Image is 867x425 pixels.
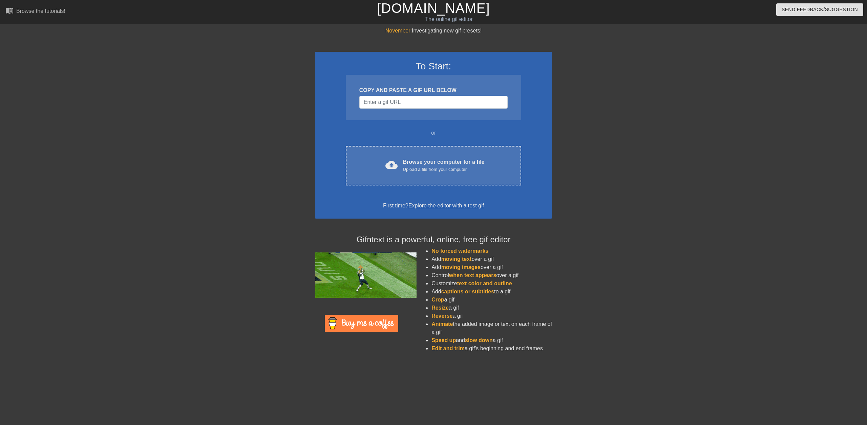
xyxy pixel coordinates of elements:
[776,3,863,16] button: Send Feedback/Suggestion
[408,203,484,208] a: Explore the editor with a test gif
[431,337,456,343] span: Speed up
[359,96,508,109] input: Username
[431,345,465,351] span: Edit and trim
[315,252,417,298] img: football_small.gif
[431,304,552,312] li: a gif
[292,15,605,23] div: The online gif editor
[457,281,512,286] span: text color and outline
[431,305,449,311] span: Resize
[324,61,543,72] h3: To Start:
[431,271,552,279] li: Control over a gif
[315,27,552,35] div: Investigating new gif presets!
[359,86,508,94] div: COPY AND PASTE A GIF URL BELOW
[431,255,552,263] li: Add over a gif
[441,256,472,262] span: moving text
[431,336,552,344] li: and a gif
[441,289,494,294] span: captions or subtitles
[449,272,496,278] span: when text appears
[315,235,552,245] h4: Gifntext is a powerful, online, free gif editor
[431,248,488,254] span: No forced watermarks
[431,321,453,327] span: Animate
[5,6,65,17] a: Browse the tutorials!
[431,312,552,320] li: a gif
[782,5,858,14] span: Send Feedback/Suggestion
[16,8,65,14] div: Browse the tutorials!
[431,344,552,353] li: a gif's beginning and end frames
[377,1,490,16] a: [DOMAIN_NAME]
[431,288,552,296] li: Add to a gif
[465,337,493,343] span: slow down
[325,315,398,332] img: Buy Me A Coffee
[431,297,444,303] span: Crop
[333,129,534,137] div: or
[431,263,552,271] li: Add over a gif
[385,28,412,33] span: November:
[5,6,14,15] span: menu_book
[324,202,543,210] div: First time?
[431,313,452,319] span: Reverse
[431,320,552,336] li: the added image or text on each frame of a gif
[431,296,552,304] li: a gif
[431,279,552,288] li: Customize
[403,166,485,173] div: Upload a file from your computer
[403,158,485,173] div: Browse your computer for a file
[385,159,398,171] span: cloud_upload
[441,264,481,270] span: moving images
